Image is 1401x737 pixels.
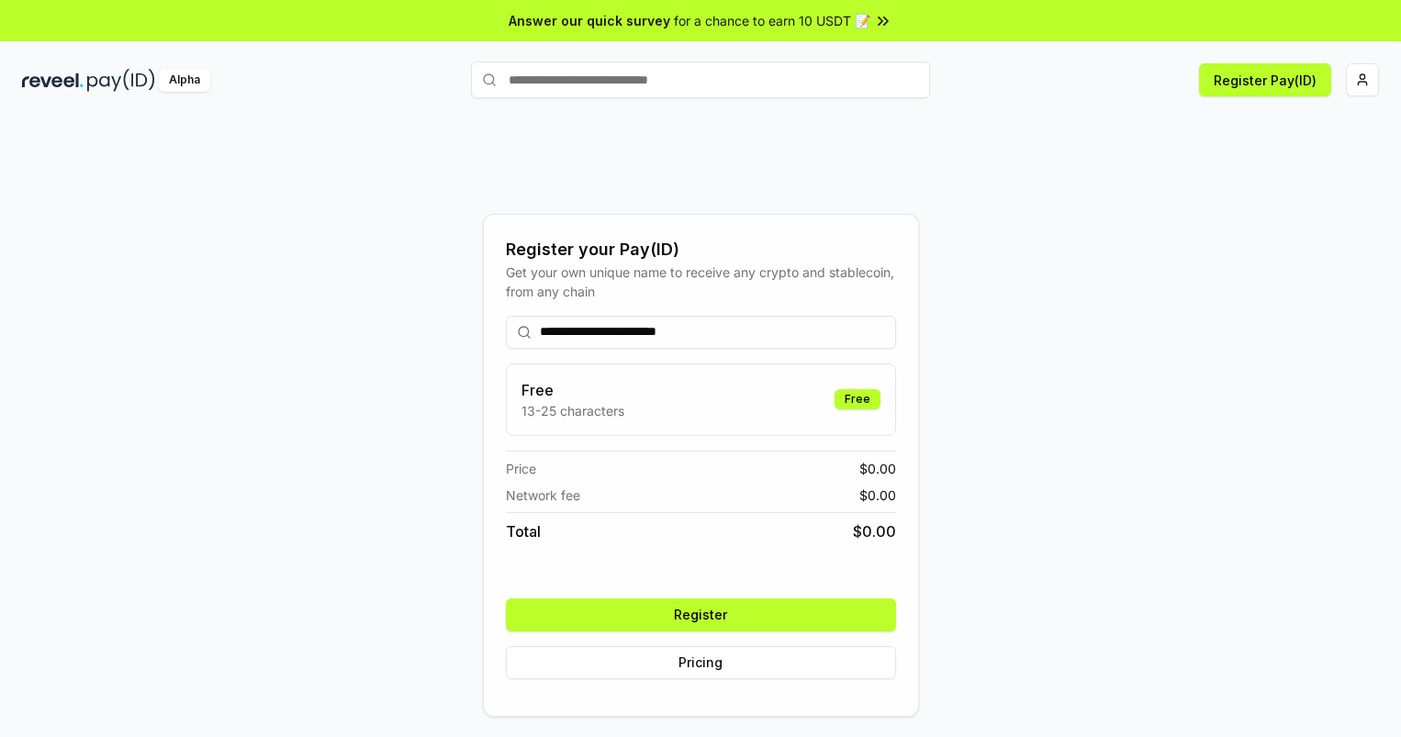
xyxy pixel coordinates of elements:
[853,520,896,542] span: $ 0.00
[509,11,670,30] span: Answer our quick survey
[506,646,896,679] button: Pricing
[506,598,896,631] button: Register
[859,459,896,478] span: $ 0.00
[521,401,624,420] p: 13-25 characters
[506,459,536,478] span: Price
[1199,63,1331,96] button: Register Pay(ID)
[506,262,896,301] div: Get your own unique name to receive any crypto and stablecoin, from any chain
[521,379,624,401] h3: Free
[87,69,155,92] img: pay_id
[506,520,541,542] span: Total
[859,486,896,505] span: $ 0.00
[506,486,580,505] span: Network fee
[674,11,870,30] span: for a chance to earn 10 USDT 📝
[159,69,210,92] div: Alpha
[22,69,84,92] img: reveel_dark
[835,389,880,409] div: Free
[506,237,896,262] div: Register your Pay(ID)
